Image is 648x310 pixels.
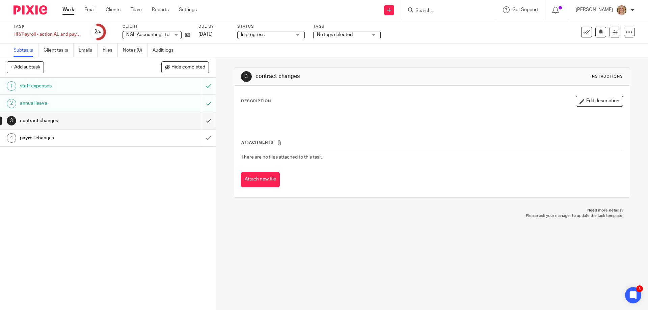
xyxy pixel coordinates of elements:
a: Clients [106,6,120,13]
div: 2 [94,28,101,36]
span: [DATE] [198,32,213,37]
p: Need more details? [241,208,623,213]
div: 3 [241,71,252,82]
a: Audit logs [153,44,179,57]
input: Search [415,8,476,14]
img: Pixie [13,5,47,15]
button: Attach new file [241,172,280,187]
a: Team [131,6,142,13]
a: Work [62,6,74,13]
h1: staff expenses [20,81,137,91]
span: Get Support [512,7,538,12]
p: Please ask your manager to update the task template. [241,213,623,219]
span: Hide completed [171,65,205,70]
label: Client [123,24,190,29]
a: Email [84,6,96,13]
div: 3 [636,285,643,292]
a: Emails [79,44,98,57]
div: 2 [7,99,16,108]
h1: contract changes [20,116,137,126]
p: Description [241,98,271,104]
a: Notes (0) [123,44,147,57]
div: 4 [7,133,16,143]
h1: payroll changes [20,133,137,143]
button: + Add subtask [7,61,44,73]
div: HR/Payroll - action AL and pay changes [13,31,81,38]
small: /4 [97,30,101,34]
div: 3 [7,116,16,125]
a: Settings [179,6,197,13]
label: Task [13,24,81,29]
h1: annual leave [20,98,137,108]
span: No tags selected [317,32,353,37]
span: There are no files attached to this task. [241,155,323,160]
p: [PERSON_NAME] [576,6,613,13]
label: Status [237,24,305,29]
span: Attachments [241,141,274,144]
button: Hide completed [161,61,209,73]
a: Reports [152,6,169,13]
a: Files [103,44,118,57]
button: Edit description [576,96,623,107]
span: In progress [241,32,265,37]
span: NGL Accounting Ltd [126,32,169,37]
div: Instructions [591,74,623,79]
a: Client tasks [44,44,74,57]
div: 1 [7,81,16,91]
h1: contract changes [255,73,447,80]
label: Tags [313,24,381,29]
img: JW%20photo.JPG [616,5,627,16]
label: Due by [198,24,229,29]
a: Subtasks [13,44,38,57]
